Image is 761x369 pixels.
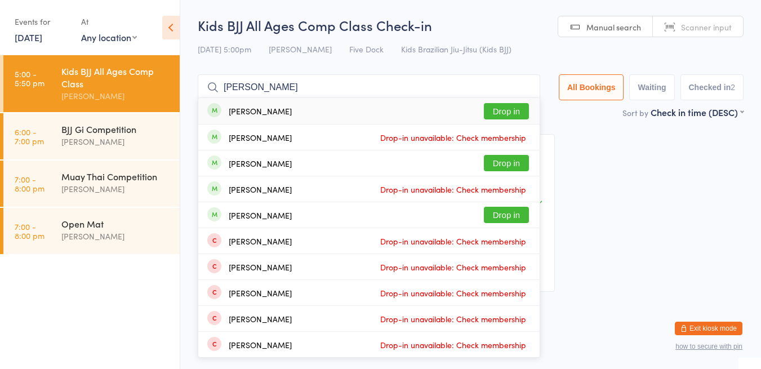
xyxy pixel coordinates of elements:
div: [PERSON_NAME] [61,90,170,103]
div: [PERSON_NAME] [229,263,292,272]
a: 6:00 -7:00 pmBJJ Gi Competition[PERSON_NAME] [3,113,180,159]
div: Open Mat [61,217,170,230]
div: [PERSON_NAME] [229,288,292,297]
div: [PERSON_NAME] [229,237,292,246]
label: Sort by [622,107,648,118]
button: Drop in [484,103,529,119]
div: [PERSON_NAME] [229,159,292,168]
a: 5:00 -5:50 pmKids BJJ All Ages Comp Class[PERSON_NAME] [3,55,180,112]
div: Muay Thai Competition [61,170,170,183]
div: [PERSON_NAME] [61,183,170,195]
input: Search [198,74,540,100]
span: Manual search [586,21,641,33]
h2: Kids BJJ All Ages Comp Class Check-in [198,16,744,34]
a: [DATE] [15,31,42,43]
span: Drop-in unavailable: Check membership [377,129,529,146]
span: Five Dock [349,43,384,55]
a: 7:00 -8:00 pmOpen Mat[PERSON_NAME] [3,208,180,254]
span: Scanner input [681,21,732,33]
div: At [81,12,137,31]
span: Drop-in unavailable: Check membership [377,181,529,198]
div: [PERSON_NAME] [229,185,292,194]
button: Exit kiosk mode [675,322,742,335]
span: Drop-in unavailable: Check membership [377,284,529,301]
span: Drop-in unavailable: Check membership [377,336,529,353]
a: 7:00 -8:00 pmMuay Thai Competition[PERSON_NAME] [3,161,180,207]
div: 2 [731,83,735,92]
div: [PERSON_NAME] [229,106,292,115]
div: [PERSON_NAME] [229,340,292,349]
time: 5:00 - 5:50 pm [15,69,44,87]
button: Drop in [484,207,529,223]
span: Drop-in unavailable: Check membership [377,310,529,327]
div: [PERSON_NAME] [61,135,170,148]
button: All Bookings [559,74,624,100]
button: Drop in [484,155,529,171]
span: Kids Brazilian Jiu-Jitsu (Kids BJJ) [401,43,511,55]
time: 7:00 - 8:00 pm [15,222,44,240]
div: Any location [81,31,137,43]
span: Drop-in unavailable: Check membership [377,233,529,250]
button: Checked in2 [680,74,744,100]
span: [DATE] 5:00pm [198,43,251,55]
div: Kids BJJ All Ages Comp Class [61,65,170,90]
button: Waiting [629,74,674,100]
div: [PERSON_NAME] [229,211,292,220]
div: Events for [15,12,70,31]
time: 6:00 - 7:00 pm [15,127,44,145]
div: Check in time (DESC) [651,106,744,118]
time: 7:00 - 8:00 pm [15,175,44,193]
button: how to secure with pin [675,343,742,350]
span: Drop-in unavailable: Check membership [377,259,529,275]
div: [PERSON_NAME] [61,230,170,243]
div: [PERSON_NAME] [229,314,292,323]
div: BJJ Gi Competition [61,123,170,135]
span: [PERSON_NAME] [269,43,332,55]
div: [PERSON_NAME] [229,133,292,142]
